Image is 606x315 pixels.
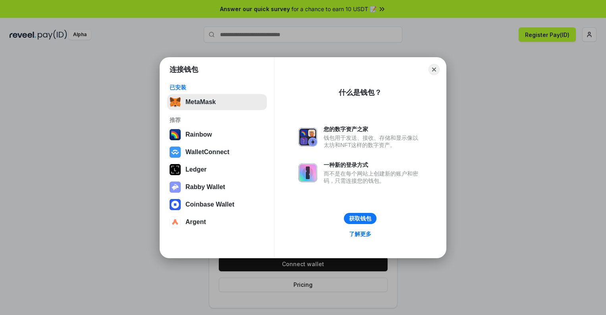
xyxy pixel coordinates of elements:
button: Close [428,64,440,75]
div: Rainbow [185,131,212,138]
div: 推荐 [170,116,264,124]
div: 了解更多 [349,230,371,238]
img: svg+xml,%3Csvg%20width%3D%22120%22%20height%3D%22120%22%20viewBox%3D%220%200%20120%20120%22%20fil... [170,129,181,140]
h1: 连接钱包 [170,65,198,74]
div: 一种新的登录方式 [324,161,422,168]
button: Rabby Wallet [167,179,267,195]
div: 什么是钱包？ [339,88,382,97]
div: 已安装 [170,84,264,91]
button: WalletConnect [167,144,267,160]
img: svg+xml,%3Csvg%20xmlns%3D%22http%3A%2F%2Fwww.w3.org%2F2000%2Fsvg%22%20fill%3D%22none%22%20viewBox... [170,182,181,193]
img: svg+xml,%3Csvg%20xmlns%3D%22http%3A%2F%2Fwww.w3.org%2F2000%2Fsvg%22%20width%3D%2228%22%20height%3... [170,164,181,175]
a: 了解更多 [344,229,376,239]
button: Rainbow [167,127,267,143]
div: 您的数字资产之家 [324,126,422,133]
img: svg+xml,%3Csvg%20width%3D%2228%22%20height%3D%2228%22%20viewBox%3D%220%200%2028%2028%22%20fill%3D... [170,216,181,228]
img: svg+xml,%3Csvg%20width%3D%2228%22%20height%3D%2228%22%20viewBox%3D%220%200%2028%2028%22%20fill%3D... [170,147,181,158]
div: MetaMask [185,99,216,106]
div: WalletConnect [185,149,230,156]
img: svg+xml,%3Csvg%20fill%3D%22none%22%20height%3D%2233%22%20viewBox%3D%220%200%2035%2033%22%20width%... [170,97,181,108]
img: svg+xml,%3Csvg%20xmlns%3D%22http%3A%2F%2Fwww.w3.org%2F2000%2Fsvg%22%20fill%3D%22none%22%20viewBox... [298,163,317,182]
button: 获取钱包 [344,213,376,224]
div: Ledger [185,166,207,173]
div: Argent [185,218,206,226]
div: 而不是在每个网站上创建新的账户和密码，只需连接您的钱包。 [324,170,422,184]
img: svg+xml,%3Csvg%20width%3D%2228%22%20height%3D%2228%22%20viewBox%3D%220%200%2028%2028%22%20fill%3D... [170,199,181,210]
div: Rabby Wallet [185,184,225,191]
div: 获取钱包 [349,215,371,222]
button: MetaMask [167,94,267,110]
button: Ledger [167,162,267,178]
button: Coinbase Wallet [167,197,267,213]
img: svg+xml,%3Csvg%20xmlns%3D%22http%3A%2F%2Fwww.w3.org%2F2000%2Fsvg%22%20fill%3D%22none%22%20viewBox... [298,128,317,147]
div: Coinbase Wallet [185,201,234,208]
div: 钱包用于发送、接收、存储和显示像以太坊和NFT这样的数字资产。 [324,134,422,149]
button: Argent [167,214,267,230]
